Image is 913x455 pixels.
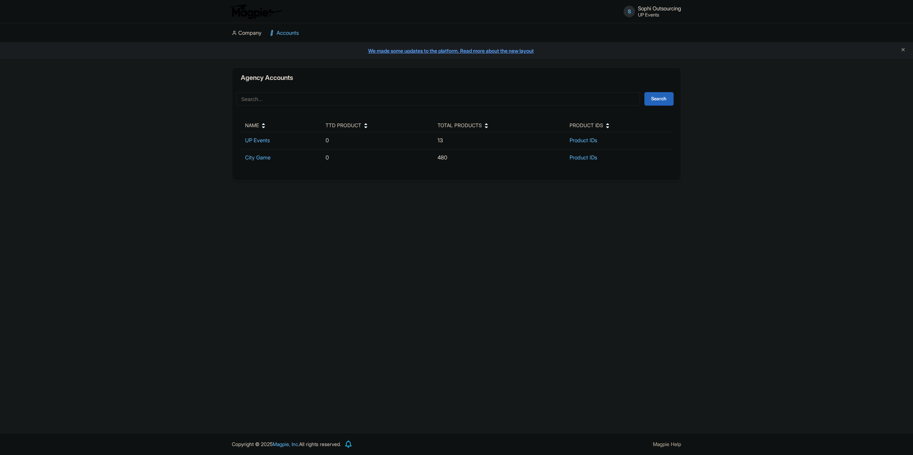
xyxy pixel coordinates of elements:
[433,132,566,149] td: 13
[624,6,635,17] span: S
[570,121,603,129] div: Product IDs
[619,6,681,17] a: S Sophi Outsourcing UP Events
[228,440,345,448] div: Copyright © 2025 All rights reserved.
[245,121,259,129] div: Name
[270,23,299,43] a: Accounts
[4,47,909,54] a: We made some updates to the platform. Read more about the new layout
[638,5,681,12] span: Sophi Outsourcing
[321,132,433,149] td: 0
[653,441,681,447] a: Magpie Help
[438,121,482,129] div: Total Products
[241,74,293,81] h4: Agency Accounts
[570,137,597,144] a: Product IDs
[326,121,361,129] div: TTD Product
[273,441,299,447] span: Magpie, Inc.
[245,137,270,144] a: UP Events
[644,92,674,106] button: Search
[321,149,433,166] td: 0
[232,23,262,43] a: Company
[228,4,284,19] img: logo-ab69f6fb50320c5b225c76a69d11143b.png
[570,154,597,161] a: Product IDs
[433,149,566,166] td: 480
[638,13,681,17] small: UP Events
[236,92,640,106] input: Search...
[900,46,906,54] button: Close announcement
[245,154,270,161] a: City Game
